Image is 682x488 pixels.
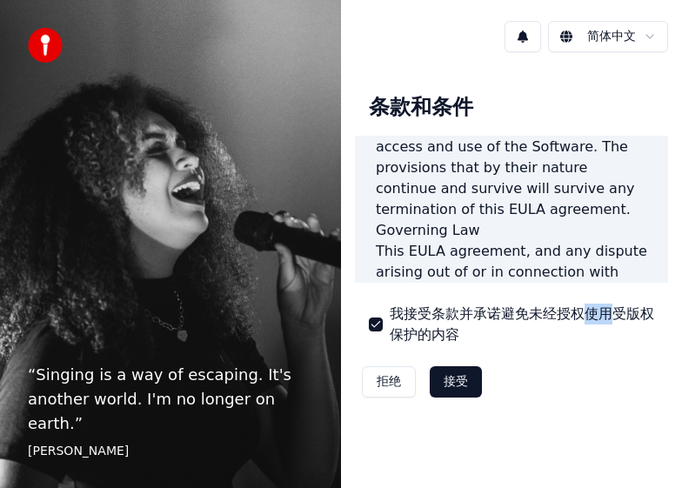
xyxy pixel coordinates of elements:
p: “ Singing is a way of escaping. It's another world. I'm no longer on earth. ” [28,363,313,436]
img: youka [28,28,63,63]
footer: [PERSON_NAME] [28,443,313,460]
div: 条款和条件 [355,80,487,136]
p: This EULA agreement, and any dispute arising out of or in connection with this EULA agreement, sh... [376,241,647,345]
button: 接受 [430,366,482,398]
label: 我接受条款并承诺避免未经授权使用受版权保护的内容 [390,304,654,345]
button: 拒绝 [362,366,416,398]
h3: Governing Law [376,220,647,241]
